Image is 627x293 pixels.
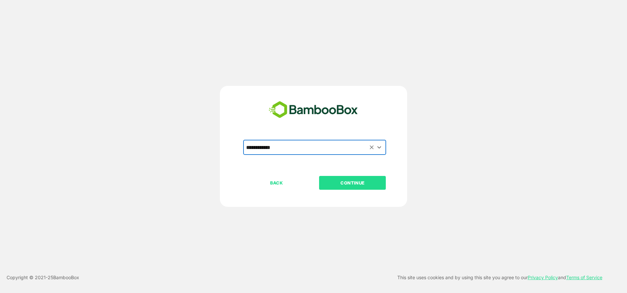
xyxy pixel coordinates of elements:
[368,143,376,151] button: Clear
[244,179,310,186] p: BACK
[528,275,558,280] a: Privacy Policy
[7,274,79,281] p: Copyright © 2021- 25 BambooBox
[265,99,361,121] img: bamboobox
[375,143,384,152] button: Open
[320,179,385,186] p: CONTINUE
[243,176,310,190] button: BACK
[319,176,386,190] button: CONTINUE
[397,274,602,281] p: This site uses cookies and by using this site you agree to our and
[566,275,602,280] a: Terms of Service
